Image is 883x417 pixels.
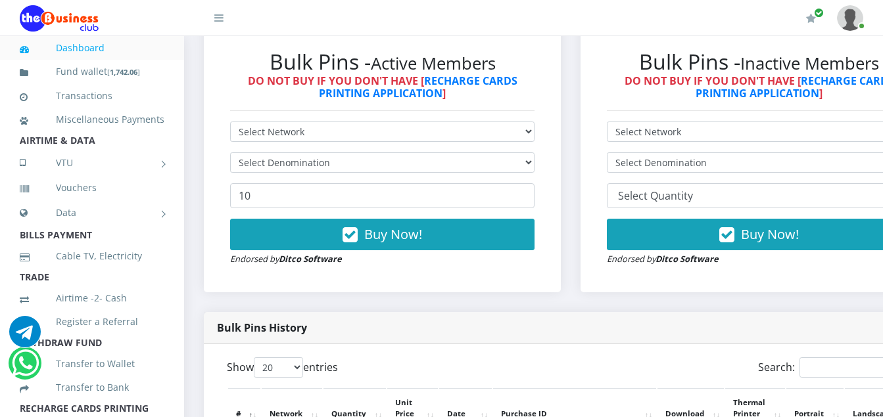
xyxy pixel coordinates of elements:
small: Inactive Members [740,52,879,75]
span: Renew/Upgrade Subscription [814,8,824,18]
a: Chat for support [12,357,39,379]
small: Endorsed by [607,253,719,265]
select: Showentries [254,357,303,378]
a: Data [20,196,164,229]
a: Dashboard [20,33,164,63]
img: User [837,5,863,31]
a: Chat for support [9,326,41,347]
a: Transfer to Bank [20,372,164,403]
a: Airtime -2- Cash [20,283,164,313]
a: Register a Referral [20,307,164,337]
strong: Bulk Pins History [217,320,307,335]
a: VTU [20,146,164,179]
label: Show entries [227,357,338,378]
button: Buy Now! [230,219,535,250]
strong: DO NOT BUY IF YOU DON'T HAVE [ ] [248,74,517,100]
small: [ ] [107,67,140,77]
b: 1,742.06 [110,67,137,77]
img: Logo [20,5,99,32]
strong: Ditco Software [656,253,719,265]
a: Fund wallet[1,742.06] [20,56,164,87]
a: Cable TV, Electricity [20,241,164,271]
a: Transfer to Wallet [20,349,164,379]
h2: Bulk Pins - [230,49,535,74]
input: Enter Quantity [230,183,535,208]
a: Transactions [20,81,164,111]
small: Endorsed by [230,253,342,265]
a: Vouchers [20,173,164,203]
i: Renew/Upgrade Subscription [806,13,816,24]
span: Buy Now! [364,225,422,243]
span: Buy Now! [741,225,799,243]
a: RECHARGE CARDS PRINTING APPLICATION [319,74,517,100]
small: Active Members [371,52,496,75]
a: Miscellaneous Payments [20,104,164,135]
strong: Ditco Software [279,253,342,265]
